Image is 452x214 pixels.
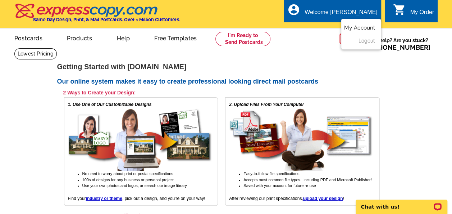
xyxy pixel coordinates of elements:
a: upload your design [303,196,343,201]
span: Accepts most common file types...including PDF and Microsoft Publisher! [243,178,371,182]
em: 1. Use One of Our Customizable Designs [68,102,152,107]
a: Same Day Design, Print, & Mail Postcards. Over 1 Million Customers. [14,9,180,22]
a: Logout [359,38,375,44]
span: Use your own photos and logos, or search our image library [82,183,187,188]
span: No need to worry about print or postal specifications [82,171,173,176]
span: Find your , pick out a design, and you're on your way! [68,196,205,201]
a: Postcards [3,29,54,46]
a: industry or theme [86,196,122,201]
h1: Getting Started with [DOMAIN_NAME] [57,63,395,71]
span: 100s of designs for any business or personal project [82,178,174,182]
img: upload your own design for free [229,108,373,171]
a: Help [105,29,141,46]
a: [PHONE_NUMBER] [372,44,430,51]
img: help [339,28,360,49]
span: Saved with your account for future re-use [243,183,316,188]
div: Welcome [PERSON_NAME] [305,9,377,19]
a: shopping_cart My Order [393,8,434,17]
span: Call [360,44,430,51]
a: Products [55,29,104,46]
a: Free Templates [143,29,208,46]
span: After reviewing our print specifications, ! [229,196,344,201]
iframe: LiveChat chat widget [351,191,452,214]
h4: Same Day Design, Print, & Mail Postcards. Over 1 Million Customers. [33,17,180,22]
h2: Our online system makes it easy to create professional looking direct mail postcards [57,78,395,86]
div: My Order [410,9,434,19]
a: My Account [344,24,375,31]
h3: 2 Ways to Create your Design: [63,89,380,96]
img: free online postcard designs [68,108,212,171]
em: 2. Upload Files From Your Computer [229,102,304,107]
i: account_circle [287,3,300,16]
span: Easy-to-follow file specifications [243,171,299,176]
span: Need help? Are you stuck? [360,37,434,51]
i: shopping_cart [393,3,406,16]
